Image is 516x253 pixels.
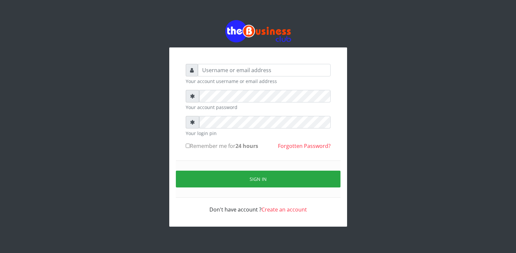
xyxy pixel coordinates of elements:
[186,130,331,137] small: Your login pin
[186,144,190,148] input: Remember me for24 hours
[186,142,258,150] label: Remember me for
[186,78,331,85] small: Your account username or email address
[198,64,331,76] input: Username or email address
[176,171,340,187] button: Sign in
[278,142,331,150] a: Forgotten Password?
[235,142,258,150] b: 24 hours
[261,206,307,213] a: Create an account
[186,104,331,111] small: Your account password
[186,198,331,213] div: Don't have account ?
